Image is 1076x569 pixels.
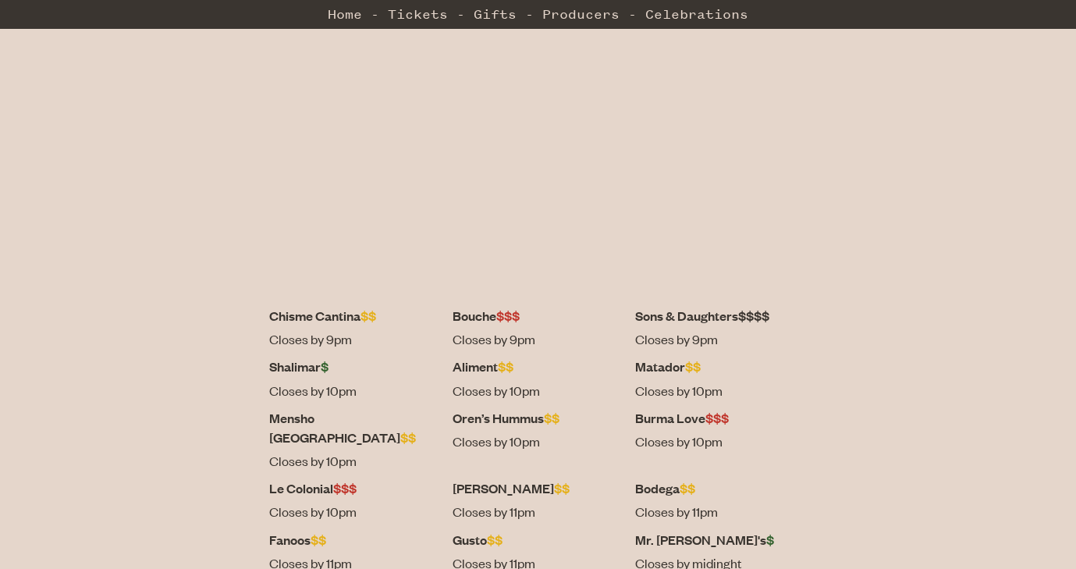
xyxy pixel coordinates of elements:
[496,307,520,325] span: $$$
[269,478,441,498] dt: Le Colonial
[635,357,807,376] dt: Matador
[635,432,807,451] dd: Closes by 10pm
[635,408,807,428] dt: Burma Love
[453,357,624,376] dt: Aliment
[321,357,328,375] span: $
[680,479,695,497] span: $$
[498,357,513,375] span: $$
[269,408,441,447] dt: Mensho [GEOGRAPHIC_DATA]
[544,409,559,427] span: $$
[705,409,729,427] span: $$$
[269,530,441,549] dt: Fanoos
[453,381,624,400] dd: Closes by 10pm
[685,357,701,375] span: $$
[453,408,624,428] dt: Oren’s Hummus
[453,478,624,498] dt: [PERSON_NAME]
[766,531,774,549] span: $
[269,451,441,471] dd: Closes by 10pm
[269,381,441,400] dd: Closes by 10pm
[635,530,807,549] dt: Mr. [PERSON_NAME]'s
[635,502,807,521] dd: Closes by 11pm
[453,306,624,325] dt: Bouche
[635,329,807,349] dd: Closes by 9pm
[635,381,807,400] dd: Closes by 10pm
[333,479,357,497] span: $$$
[554,479,570,497] span: $$
[487,531,502,549] span: $$
[400,429,416,446] span: $$
[360,307,376,325] span: $$
[269,329,441,349] dd: Closes by 9pm
[269,357,441,376] dt: Shalimar
[635,306,807,325] dt: Sons & Daughters
[453,432,624,451] dd: Closes by 10pm
[453,329,624,349] dd: Closes by 9pm
[453,502,624,521] dd: Closes by 11pm
[311,531,326,549] span: $$
[635,478,807,498] dt: Bodega
[269,306,441,325] dt: Chisme Cantina
[269,502,441,521] dd: Closes by 10pm
[453,530,624,549] dt: Gusto
[738,307,769,325] span: $$$$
